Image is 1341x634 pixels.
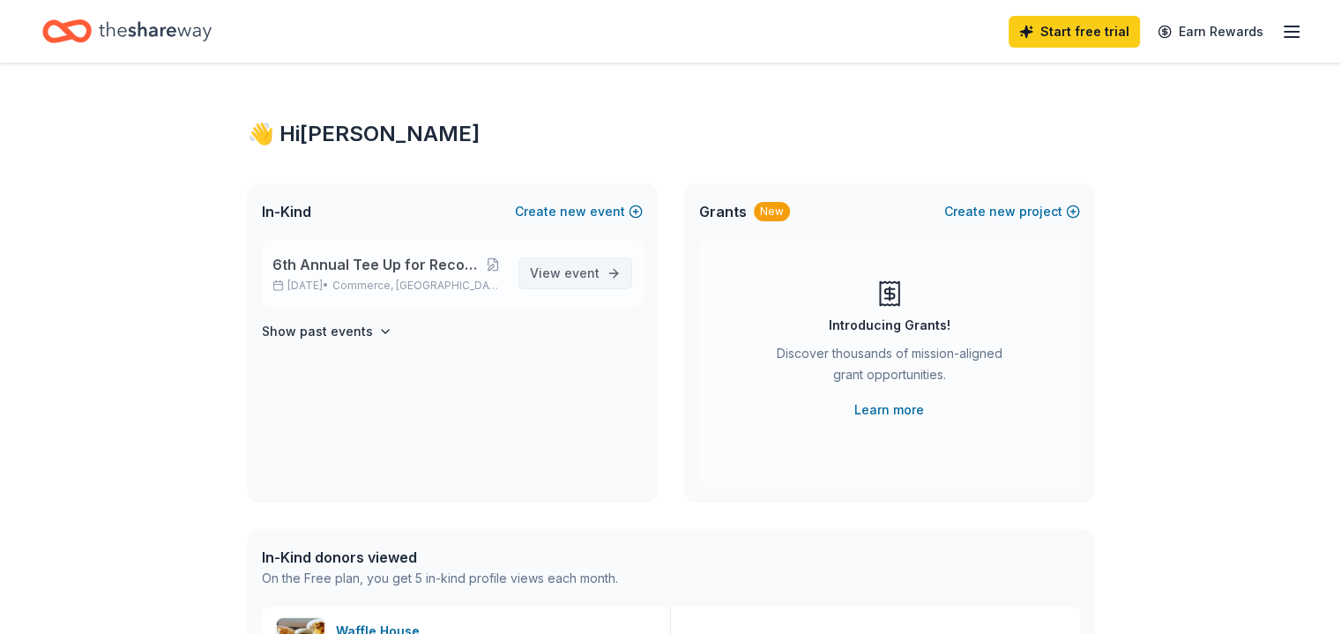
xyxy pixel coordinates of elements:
div: On the Free plan, you get 5 in-kind profile views each month. [262,568,618,589]
button: Show past events [262,321,392,342]
div: In-Kind donors viewed [262,547,618,568]
a: Earn Rewards [1147,16,1274,48]
span: In-Kind [262,201,311,222]
div: New [754,202,790,221]
a: View event [518,257,632,289]
span: new [989,201,1016,222]
div: Discover thousands of mission-aligned grant opportunities. [770,343,1009,392]
p: [DATE] • [272,279,504,293]
div: Introducing Grants! [829,315,950,336]
span: Commerce, [GEOGRAPHIC_DATA] [332,279,503,293]
a: Learn more [854,399,924,421]
span: event [564,265,600,280]
span: new [560,201,586,222]
a: Start free trial [1009,16,1140,48]
div: 👋 Hi [PERSON_NAME] [248,120,1094,148]
button: Createnewproject [944,201,1080,222]
a: Home [42,11,212,52]
button: Createnewevent [515,201,643,222]
h4: Show past events [262,321,373,342]
span: View [530,263,600,284]
span: Grants [699,201,747,222]
span: 6th Annual Tee Up for Recovery Golf Tournament [272,254,483,275]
